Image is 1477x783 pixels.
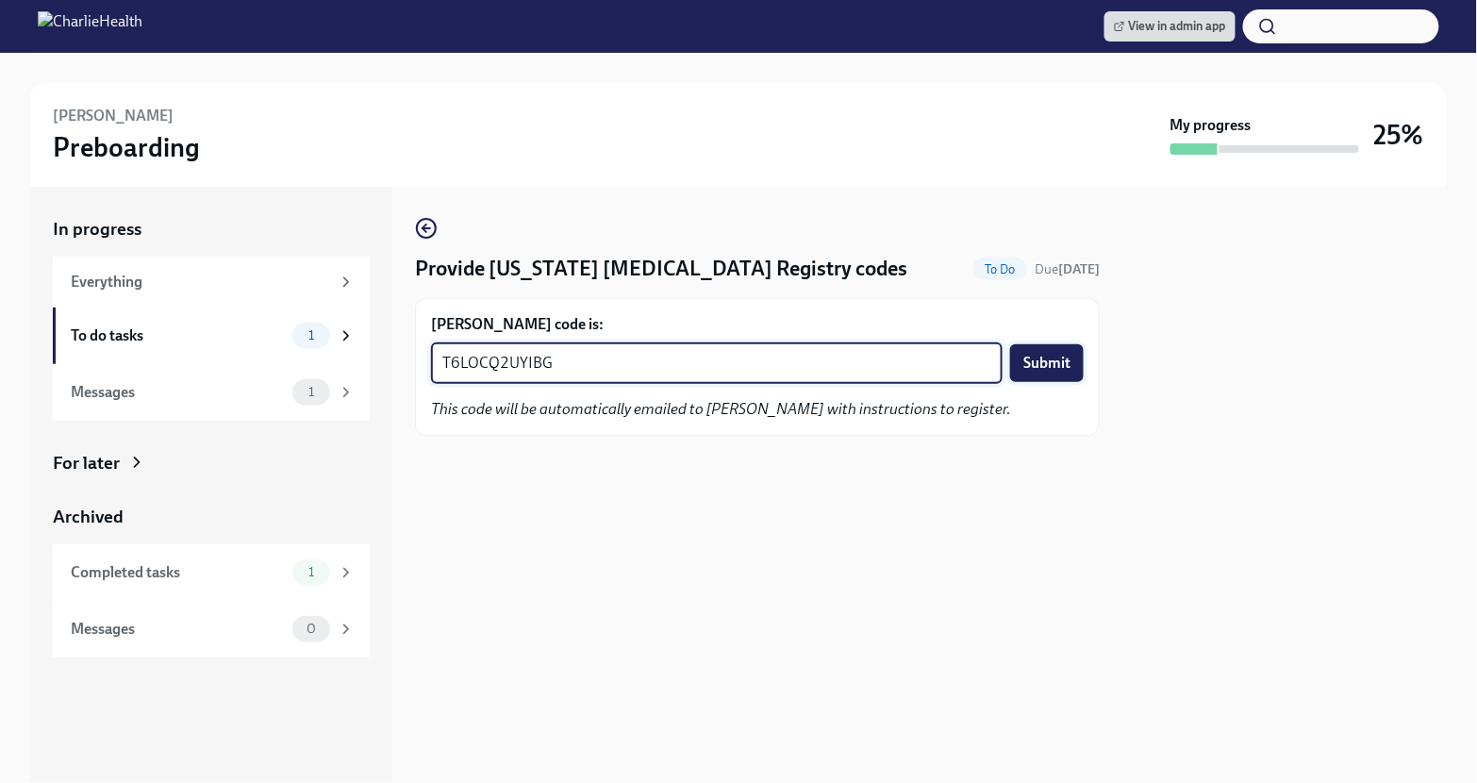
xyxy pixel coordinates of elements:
textarea: T6LOCQ2UYIBG [442,352,991,375]
a: Messages0 [53,601,370,658]
a: Completed tasks1 [53,544,370,601]
span: September 6th, 2025 09:00 [1035,260,1100,278]
a: Everything [53,257,370,308]
span: 1 [297,328,325,342]
div: Completed tasks [71,562,285,583]
h4: Provide [US_STATE] [MEDICAL_DATA] Registry codes [415,255,907,283]
a: Archived [53,505,370,529]
span: View in admin app [1114,17,1226,36]
h3: 25% [1374,118,1424,152]
a: In progress [53,217,370,242]
a: To do tasks1 [53,308,370,364]
div: Everything [71,272,330,292]
button: Submit [1010,344,1084,382]
span: 1 [297,385,325,399]
strong: [DATE] [1058,261,1100,277]
span: Due [1035,261,1100,277]
a: For later [53,451,370,475]
em: This code will be automatically emailed to [PERSON_NAME] with instructions to register. [431,400,1011,418]
span: Submit [1023,354,1070,373]
img: CharlieHealth [38,11,142,42]
div: To do tasks [71,325,285,346]
a: View in admin app [1104,11,1236,42]
a: Messages1 [53,364,370,421]
div: Messages [71,382,285,403]
span: 1 [297,565,325,579]
h3: Preboarding [53,130,200,164]
strong: My progress [1170,115,1252,136]
label: [PERSON_NAME] code is: [431,314,1084,335]
div: For later [53,451,120,475]
h6: [PERSON_NAME] [53,106,174,126]
span: To Do [973,262,1027,276]
div: Messages [71,619,285,640]
span: 0 [295,622,327,636]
